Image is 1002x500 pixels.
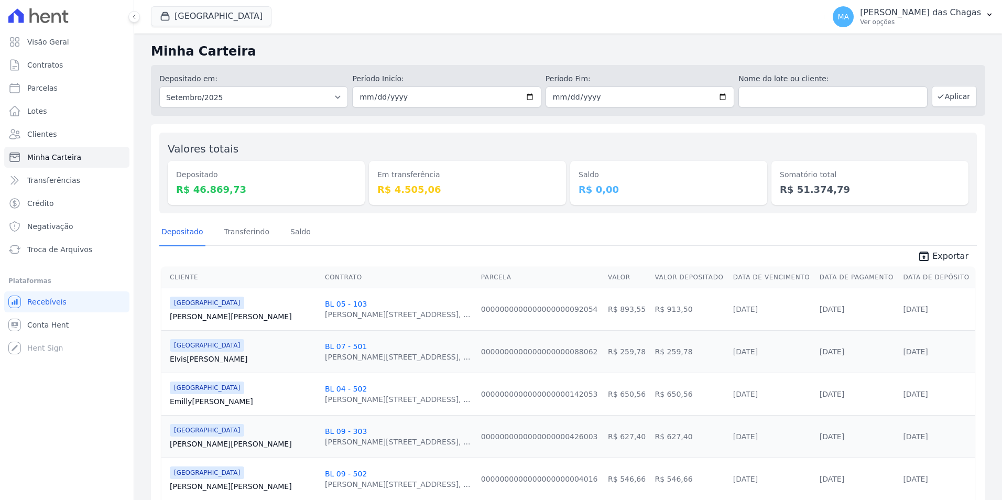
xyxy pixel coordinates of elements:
[170,339,244,352] span: [GEOGRAPHIC_DATA]
[733,305,758,313] a: [DATE]
[170,466,244,479] span: [GEOGRAPHIC_DATA]
[780,182,960,197] dd: R$ 51.374,79
[27,106,47,116] span: Lotes
[481,305,598,313] a: 0000000000000000000092054
[738,73,927,84] label: Nome do lote ou cliente:
[4,170,129,191] a: Transferências
[733,432,758,441] a: [DATE]
[481,432,598,441] a: 0000000000000000000426003
[352,73,541,84] label: Período Inicío:
[27,60,63,70] span: Contratos
[729,267,815,288] th: Data de Vencimento
[820,475,844,483] a: [DATE]
[27,83,58,93] span: Parcelas
[651,267,729,288] th: Valor Depositado
[170,396,317,407] a: Emilly[PERSON_NAME]
[27,175,80,186] span: Transferências
[151,6,271,26] button: [GEOGRAPHIC_DATA]
[159,219,205,246] a: Depositado
[4,147,129,168] a: Minha Carteira
[903,305,928,313] a: [DATE]
[481,475,598,483] a: 0000000000000000000004016
[860,7,981,18] p: [PERSON_NAME] das Chagas
[27,37,69,47] span: Visão Geral
[837,13,849,20] span: MA
[176,182,356,197] dd: R$ 46.869,73
[651,373,729,415] td: R$ 650,56
[27,297,67,307] span: Recebíveis
[4,55,129,75] a: Contratos
[325,385,367,393] a: BL 04 - 502
[733,347,758,356] a: [DATE]
[325,479,470,490] div: [PERSON_NAME][STREET_ADDRESS], ...
[604,330,650,373] td: R$ 259,78
[170,481,317,492] a: [PERSON_NAME][PERSON_NAME]
[170,354,317,364] a: Elvis[PERSON_NAME]
[579,169,759,180] dt: Saldo
[4,291,129,312] a: Recebíveis
[651,330,729,373] td: R$ 259,78
[4,101,129,122] a: Lotes
[4,314,129,335] a: Conta Hent
[604,288,650,330] td: R$ 893,55
[27,221,73,232] span: Negativação
[651,458,729,500] td: R$ 546,66
[604,458,650,500] td: R$ 546,66
[820,305,844,313] a: [DATE]
[546,73,734,84] label: Período Fim:
[377,169,558,180] dt: Em transferência
[4,124,129,145] a: Clientes
[4,239,129,260] a: Troca de Arquivos
[4,31,129,52] a: Visão Geral
[733,475,758,483] a: [DATE]
[170,311,317,322] a: [PERSON_NAME][PERSON_NAME]
[151,42,985,61] h2: Minha Carteira
[170,382,244,394] span: [GEOGRAPHIC_DATA]
[820,347,844,356] a: [DATE]
[159,74,217,83] label: Depositado em:
[820,432,844,441] a: [DATE]
[27,198,54,209] span: Crédito
[481,390,598,398] a: 0000000000000000000142053
[903,347,928,356] a: [DATE]
[780,169,960,180] dt: Somatório total
[27,320,69,330] span: Conta Hent
[325,427,367,436] a: BL 09 - 303
[815,267,899,288] th: Data de Pagamento
[651,415,729,458] td: R$ 627,40
[168,143,238,155] label: Valores totais
[903,432,928,441] a: [DATE]
[170,424,244,437] span: [GEOGRAPHIC_DATA]
[604,267,650,288] th: Valor
[325,352,470,362] div: [PERSON_NAME][STREET_ADDRESS], ...
[909,250,977,265] a: unarchive Exportar
[477,267,604,288] th: Parcela
[325,342,367,351] a: BL 07 - 501
[903,475,928,483] a: [DATE]
[579,182,759,197] dd: R$ 0,00
[176,169,356,180] dt: Depositado
[222,219,272,246] a: Transferindo
[4,193,129,214] a: Crédito
[161,267,321,288] th: Cliente
[481,347,598,356] a: 0000000000000000000088062
[918,250,930,263] i: unarchive
[27,129,57,139] span: Clientes
[4,216,129,237] a: Negativação
[325,300,367,308] a: BL 05 - 103
[325,394,470,405] div: [PERSON_NAME][STREET_ADDRESS], ...
[733,390,758,398] a: [DATE]
[903,390,928,398] a: [DATE]
[325,309,470,320] div: [PERSON_NAME][STREET_ADDRESS], ...
[899,267,975,288] th: Data de Depósito
[651,288,729,330] td: R$ 913,50
[820,390,844,398] a: [DATE]
[325,470,367,478] a: BL 09 - 502
[932,250,968,263] span: Exportar
[170,297,244,309] span: [GEOGRAPHIC_DATA]
[932,86,977,107] button: Aplicar
[8,275,125,287] div: Plataformas
[170,439,317,449] a: [PERSON_NAME][PERSON_NAME]
[288,219,313,246] a: Saldo
[860,18,981,26] p: Ver opções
